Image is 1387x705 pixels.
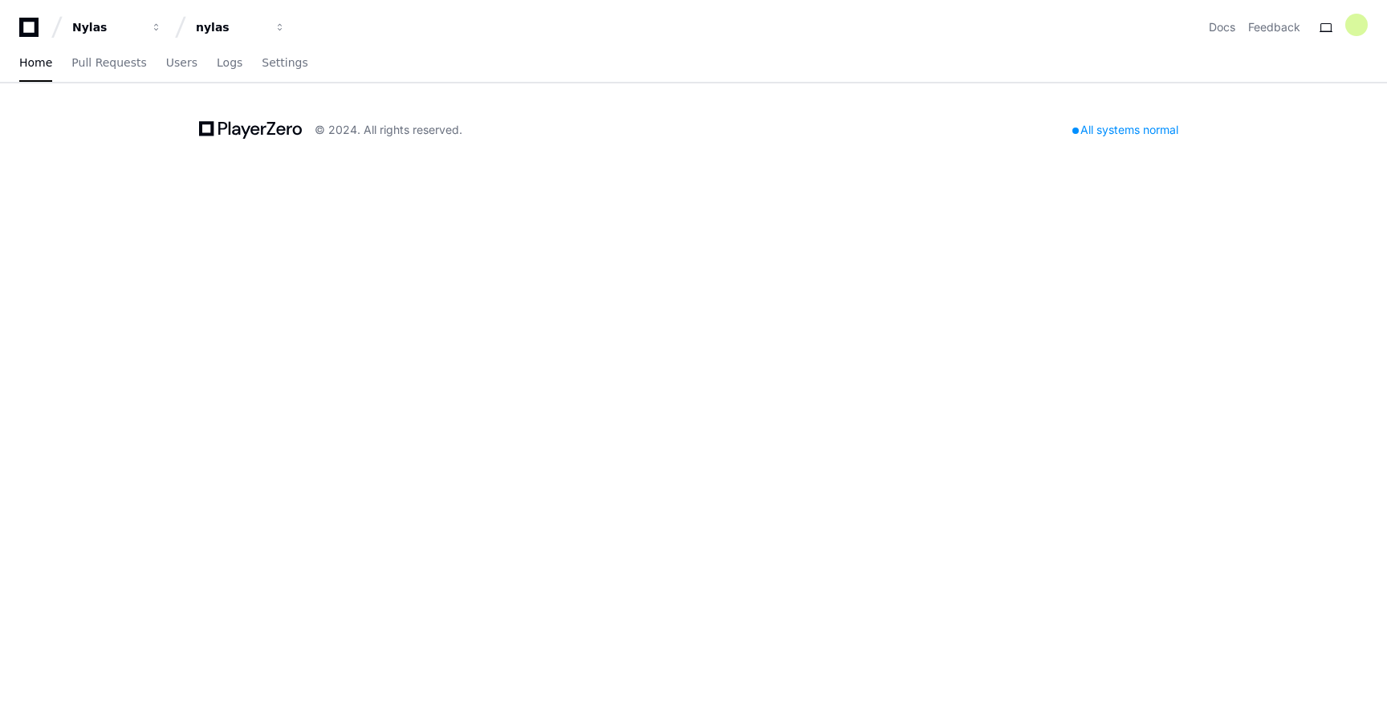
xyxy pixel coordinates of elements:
span: Pull Requests [71,58,146,67]
button: Nylas [66,13,169,42]
span: Logs [217,58,242,67]
button: Feedback [1248,19,1300,35]
button: nylas [189,13,292,42]
a: Users [166,45,197,82]
span: Users [166,58,197,67]
a: Settings [262,45,307,82]
div: nylas [196,19,265,35]
span: Home [19,58,52,67]
a: Pull Requests [71,45,146,82]
span: Settings [262,58,307,67]
a: Home [19,45,52,82]
a: Logs [217,45,242,82]
div: © 2024. All rights reserved. [315,122,462,138]
div: All systems normal [1063,119,1188,141]
div: Nylas [72,19,141,35]
a: Docs [1209,19,1235,35]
